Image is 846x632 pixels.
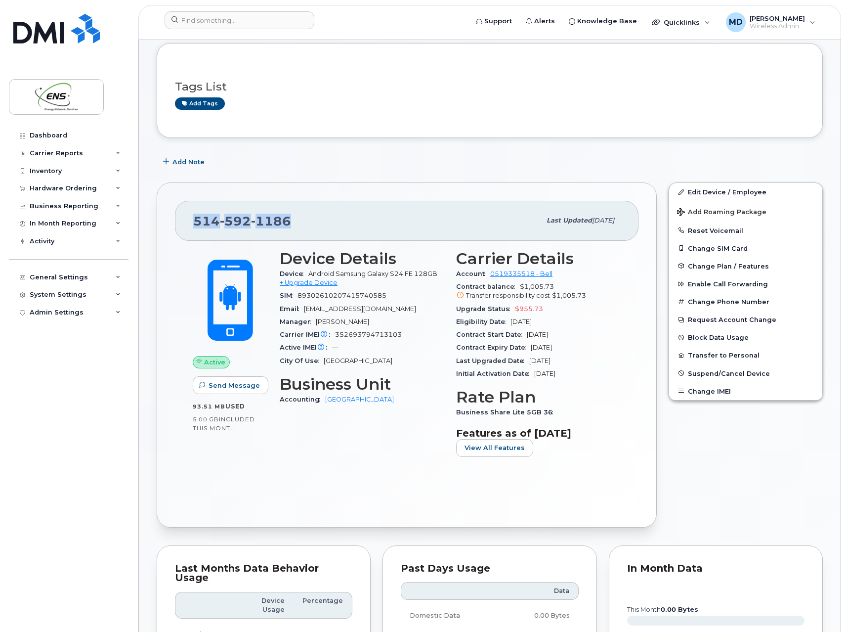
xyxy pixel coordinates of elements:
span: Account [456,270,490,277]
span: $955.73 [515,305,543,313]
div: Quicklinks [645,12,717,32]
span: Device [280,270,308,277]
button: Change Plan / Features [669,257,822,275]
span: Support [484,16,512,26]
span: Business Share Lite 5GB 36 [456,408,558,416]
div: Last Months Data Behavior Usage [175,564,352,583]
span: Add Note [172,157,205,167]
span: Transfer responsibility cost [466,292,550,299]
th: Data [499,582,579,600]
span: Active IMEI [280,344,332,351]
span: [PERSON_NAME] [316,318,369,325]
span: Carrier IMEI [280,331,335,338]
tspan: 0.00 Bytes [661,606,698,613]
span: Contract Expiry Date [456,344,531,351]
span: SIM [280,292,297,299]
button: Change IMEI [669,382,822,400]
span: City Of Use [280,357,324,364]
td: Domestic Data [401,600,499,632]
span: Last Upgraded Date [456,357,529,364]
a: 0519335518 - Bell [490,270,552,277]
th: Device Usage [238,592,294,619]
span: Initial Activation Date [456,370,534,377]
text: this month [627,606,698,613]
span: $1,005.73 [456,283,621,301]
span: Add Roaming Package [677,208,766,218]
span: Knowledge Base [577,16,637,26]
span: 89302610207415740585 [297,292,386,299]
h3: Business Unit [280,375,444,393]
span: included this month [193,415,255,432]
button: Change SIM Card [669,239,822,257]
button: View All Features [456,439,533,457]
span: [DATE] [592,217,614,224]
a: Support [469,11,519,31]
h3: Carrier Details [456,250,621,268]
span: MD [729,16,743,28]
div: In Month Data [627,564,804,574]
span: Manager [280,318,316,325]
button: Suspend/Cancel Device [669,364,822,382]
a: + Upgrade Device [280,279,338,286]
button: Enable Call Forwarding [669,275,822,293]
span: Enable Call Forwarding [688,280,768,288]
span: [EMAIL_ADDRESS][DOMAIN_NAME] [304,305,416,313]
a: [GEOGRAPHIC_DATA] [325,396,394,403]
button: Add Note [157,153,213,171]
span: 93.51 MB [193,403,225,410]
span: Upgrade Status [456,305,515,313]
span: 1186 [251,214,291,228]
span: Change Plan / Features [688,262,769,270]
span: 5.00 GB [193,416,219,423]
span: Suspend/Cancel Device [688,369,770,377]
span: [PERSON_NAME] [750,14,805,22]
span: Wireless Admin [750,22,805,30]
span: $1,005.73 [552,292,586,299]
button: Send Message [193,376,268,394]
span: 352693794713103 [335,331,402,338]
th: Percentage [294,592,352,619]
button: Reset Voicemail [669,222,822,239]
a: Alerts [519,11,562,31]
span: [DATE] [531,344,552,351]
span: Quicklinks [664,18,700,26]
button: Block Data Usage [669,328,822,346]
td: 0.00 Bytes [499,600,579,632]
span: 592 [220,214,251,228]
h3: Features as of [DATE] [456,427,621,439]
h3: Device Details [280,250,444,268]
span: Alerts [534,16,555,26]
span: [DATE] [527,331,548,338]
span: Eligibility Date [456,318,510,325]
span: [DATE] [534,370,555,377]
h3: Rate Plan [456,388,621,406]
span: Accounting [280,396,325,403]
span: Active [204,358,225,367]
span: Contract balance [456,283,520,290]
span: Email [280,305,304,313]
span: [DATE] [510,318,532,325]
span: [DATE] [529,357,550,364]
span: Last updated [547,217,592,224]
button: Add Roaming Package [669,201,822,222]
span: used [225,403,245,410]
span: View All Features [465,443,525,452]
span: Contract Start Date [456,331,527,338]
span: 514 [193,214,291,228]
span: — [332,344,338,351]
button: Transfer to Personal [669,346,822,364]
a: Knowledge Base [562,11,644,31]
a: Add tags [175,97,225,110]
button: Change Phone Number [669,293,822,311]
span: [GEOGRAPHIC_DATA] [324,357,392,364]
span: Android Samsung Galaxy S24 FE 128GB [308,270,437,277]
div: Marc D’Mello [719,12,822,32]
span: Send Message [209,381,260,390]
a: Edit Device / Employee [669,183,822,201]
div: Past Days Usage [401,564,578,574]
input: Find something... [165,11,314,29]
button: Request Account Change [669,311,822,328]
h3: Tags List [175,81,804,93]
